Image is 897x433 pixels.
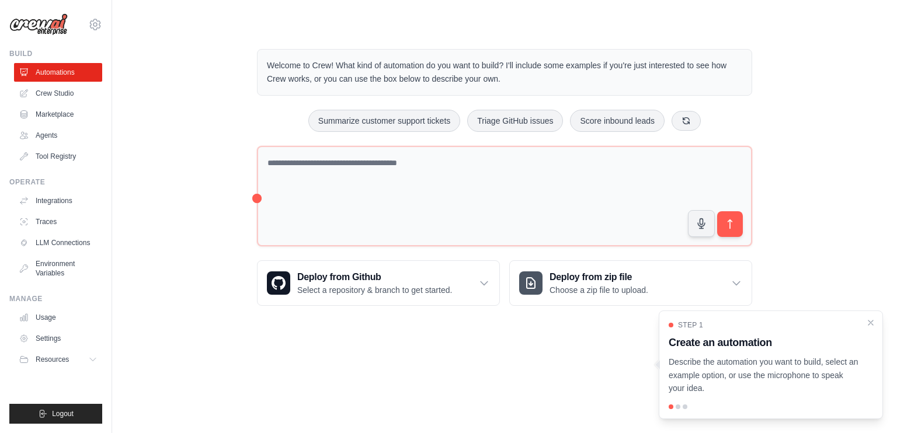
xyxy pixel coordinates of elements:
p: Choose a zip file to upload. [550,284,648,296]
button: Logout [9,404,102,424]
div: Operate [9,177,102,187]
a: LLM Connections [14,233,102,252]
a: Traces [14,212,102,231]
a: Tool Registry [14,147,102,166]
div: Manage [9,294,102,303]
img: Logo [9,13,68,36]
a: Crew Studio [14,84,102,103]
p: Describe the automation you want to build, select an example option, or use the microphone to spe... [669,355,859,395]
a: Usage [14,308,102,327]
span: Resources [36,355,69,364]
h3: Deploy from Github [297,270,452,284]
h3: Deploy from zip file [550,270,648,284]
button: Triage GitHub issues [467,110,563,132]
a: Integrations [14,191,102,210]
button: Close walkthrough [866,318,875,327]
span: Step 1 [678,320,703,330]
div: Build [9,49,102,58]
a: Environment Variables [14,254,102,282]
p: Welcome to Crew! What kind of automation do you want to build? I'll include some examples if you'... [267,59,742,86]
button: Resources [14,350,102,369]
p: Select a repository & branch to get started. [297,284,452,296]
a: Marketplace [14,105,102,124]
a: Agents [14,126,102,145]
a: Settings [14,329,102,348]
button: Summarize customer support tickets [308,110,460,132]
h3: Create an automation [669,334,859,351]
span: Logout [52,409,74,418]
button: Score inbound leads [570,110,665,132]
a: Automations [14,63,102,82]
